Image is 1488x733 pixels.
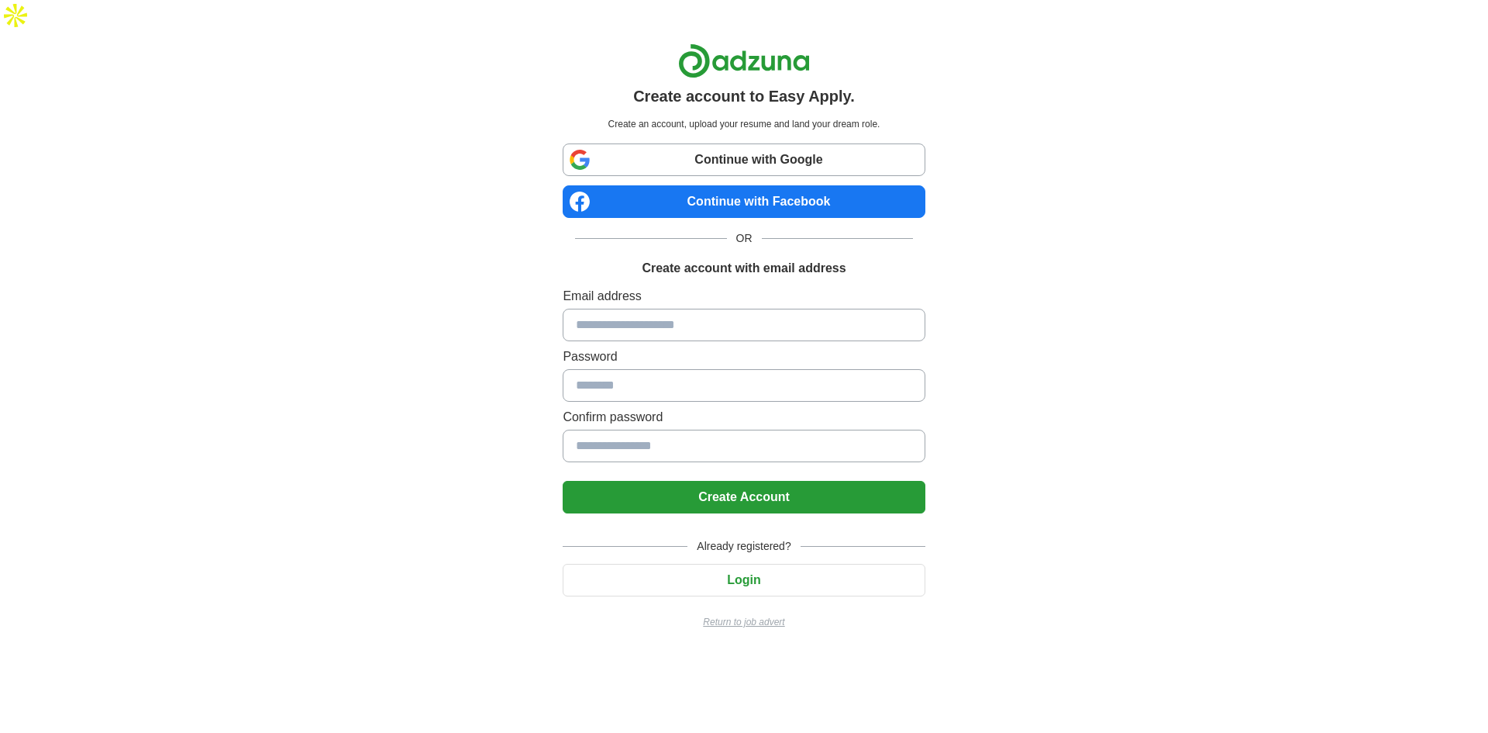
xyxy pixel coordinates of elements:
h1: Create account with email address [642,259,846,278]
label: Email address [563,287,925,306]
a: Continue with Facebook [563,185,925,218]
span: OR [727,230,762,247]
h1: Create account to Easy Apply. [633,85,855,108]
a: Login [563,573,925,586]
span: Already registered? [687,538,800,555]
button: Create Account [563,481,925,513]
a: Return to job advert [563,615,925,629]
img: Adzuna logo [678,43,810,78]
label: Password [563,347,925,366]
p: Create an account, upload your resume and land your dream role. [566,117,921,131]
button: Login [563,564,925,596]
a: Continue with Google [563,143,925,176]
label: Confirm password [563,408,925,427]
